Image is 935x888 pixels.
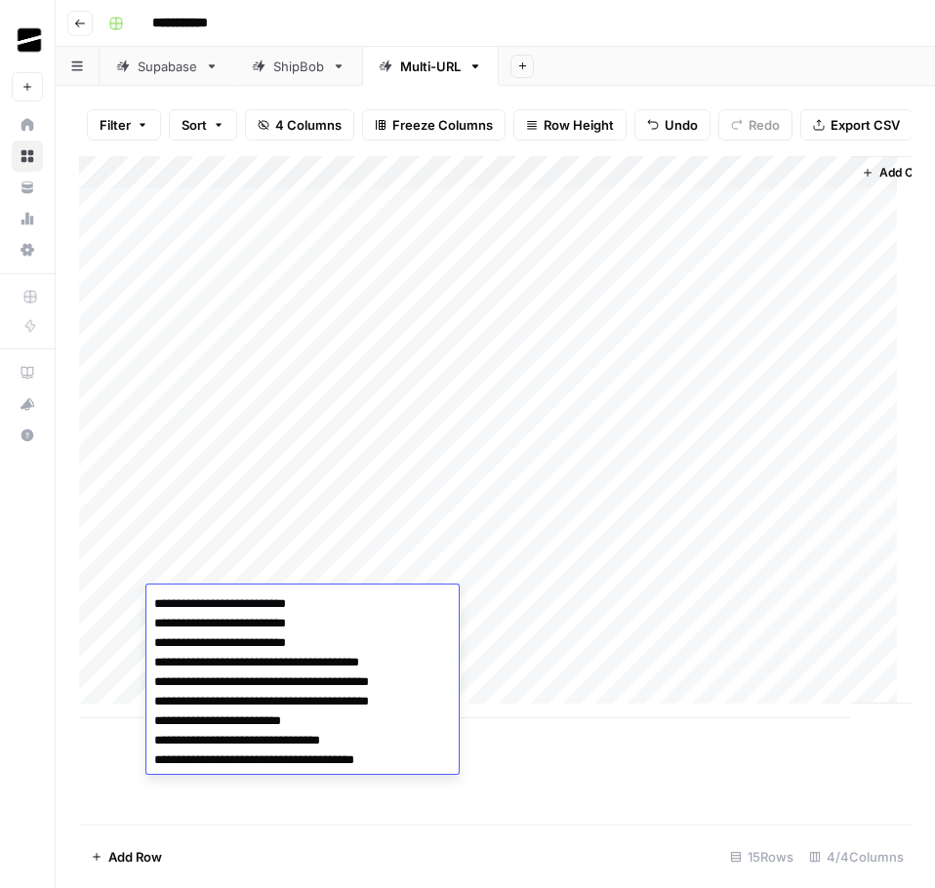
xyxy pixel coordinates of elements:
img: OGM Logo [12,22,47,58]
span: Undo [665,115,698,135]
span: Sort [182,115,207,135]
button: Workspace: OGM [12,16,43,64]
button: What's new? [12,388,43,420]
div: What's new? [13,389,42,419]
button: 4 Columns [245,109,354,141]
button: Freeze Columns [362,109,506,141]
button: Row Height [513,109,627,141]
div: Supabase [138,57,197,76]
button: Add Row [79,841,174,872]
button: Filter [87,109,161,141]
button: Help + Support [12,420,43,451]
a: AirOps Academy [12,357,43,388]
a: ShipBob [235,47,362,86]
span: Redo [749,115,780,135]
span: Freeze Columns [392,115,493,135]
a: Settings [12,234,43,265]
a: Home [12,109,43,141]
span: Add Row [108,847,162,867]
div: 15 Rows [722,841,801,872]
a: Usage [12,203,43,234]
a: Browse [12,141,43,172]
a: Supabase [100,47,235,86]
span: Export CSV [831,115,900,135]
span: Row Height [544,115,614,135]
button: Sort [169,109,237,141]
button: Export CSV [800,109,913,141]
a: Your Data [12,172,43,203]
div: 4/4 Columns [801,841,912,872]
div: ShipBob [273,57,324,76]
button: Undo [634,109,711,141]
span: 4 Columns [275,115,342,135]
a: Multi-URL [362,47,499,86]
button: Redo [718,109,793,141]
div: Multi-URL [400,57,461,76]
span: Filter [100,115,131,135]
